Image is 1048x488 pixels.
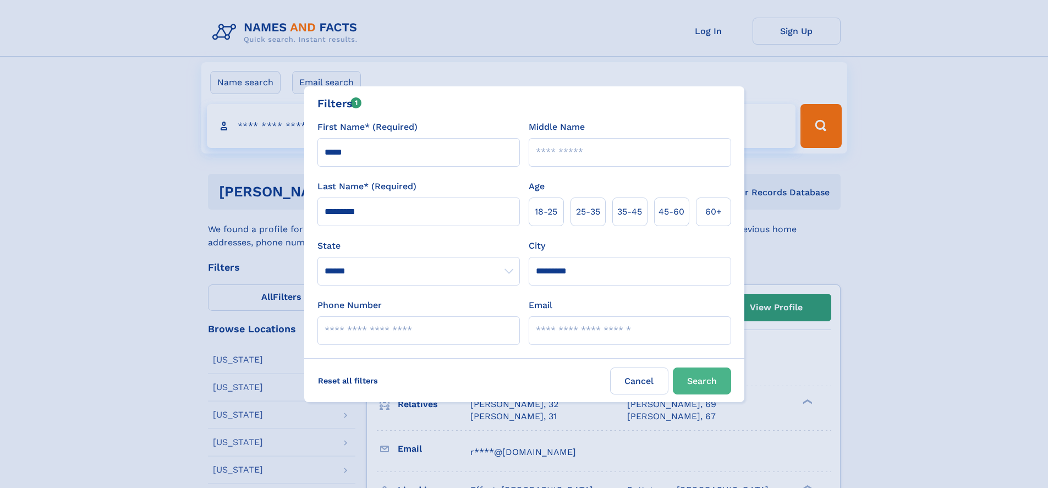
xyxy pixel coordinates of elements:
[529,120,585,134] label: Middle Name
[610,368,668,394] label: Cancel
[529,180,545,193] label: Age
[317,180,416,193] label: Last Name* (Required)
[617,205,642,218] span: 35‑45
[705,205,722,218] span: 60+
[317,299,382,312] label: Phone Number
[576,205,600,218] span: 25‑35
[317,239,520,253] label: State
[673,368,731,394] button: Search
[659,205,684,218] span: 45‑60
[317,120,418,134] label: First Name* (Required)
[529,239,545,253] label: City
[535,205,557,218] span: 18‑25
[311,368,385,394] label: Reset all filters
[529,299,552,312] label: Email
[317,95,362,112] div: Filters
